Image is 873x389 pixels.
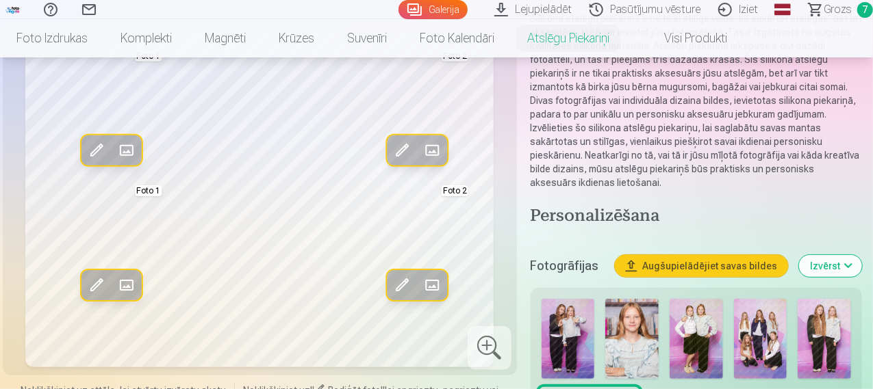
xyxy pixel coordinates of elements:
[531,12,862,189] p: Silikona atslēgu piekariņš ir ne tikai stilīgs veids, kā sakārtot atslēgas, bet arī aksesuārs, ku...
[188,19,262,57] a: Magnēti
[262,19,331,57] a: Krūzes
[824,1,852,18] span: Grozs
[403,19,511,57] a: Foto kalendāri
[531,256,604,276] h5: Fotogrāfijas
[615,255,788,277] button: Augšupielādējiet savas bildes
[511,19,626,57] a: Atslēgu piekariņi
[331,19,403,57] a: Suvenīri
[799,255,862,277] button: Izvērst
[531,206,862,228] h4: Personalizēšana
[626,19,744,57] a: Visi produkti
[104,19,188,57] a: Komplekti
[5,5,21,14] img: /fa1
[857,2,873,18] span: 7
